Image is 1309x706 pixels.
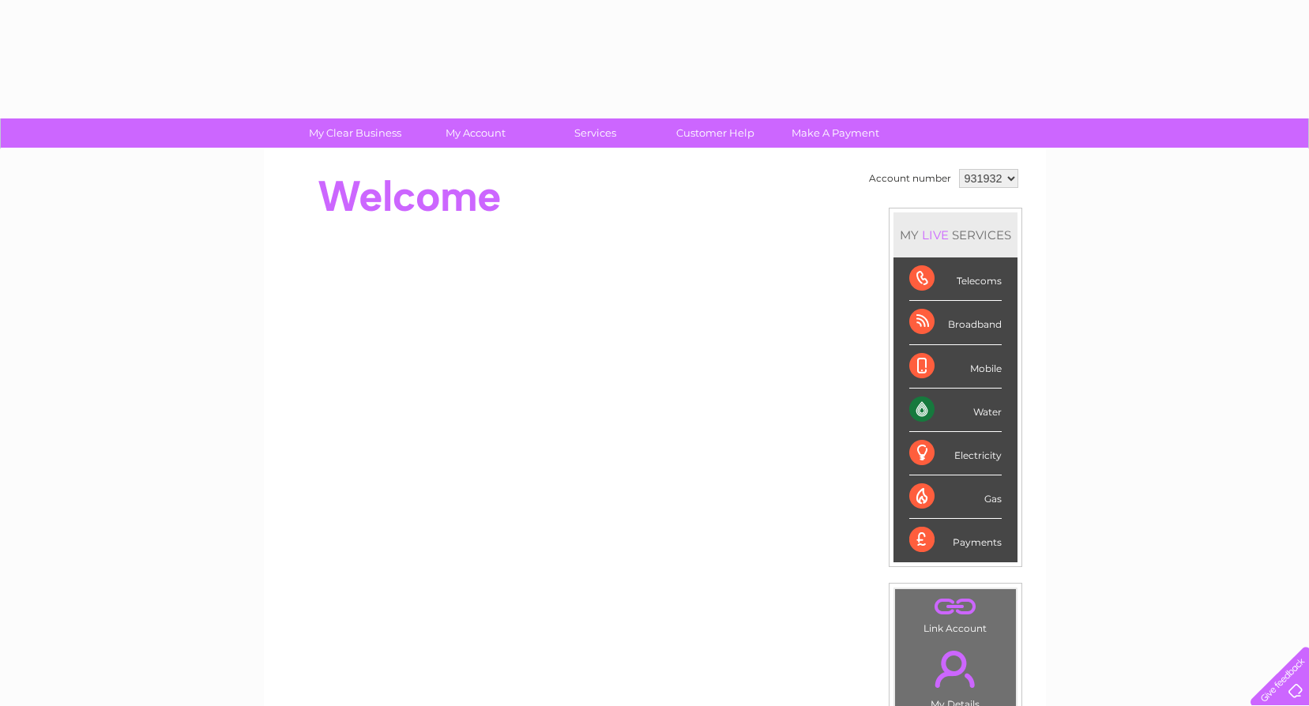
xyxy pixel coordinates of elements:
[919,227,952,242] div: LIVE
[410,118,540,148] a: My Account
[909,432,1002,475] div: Electricity
[899,593,1012,621] a: .
[909,301,1002,344] div: Broadband
[770,118,901,148] a: Make A Payment
[899,641,1012,697] a: .
[290,118,420,148] a: My Clear Business
[894,588,1017,638] td: Link Account
[909,389,1002,432] div: Water
[893,212,1017,257] div: MY SERVICES
[909,345,1002,389] div: Mobile
[650,118,781,148] a: Customer Help
[530,118,660,148] a: Services
[865,165,955,192] td: Account number
[909,475,1002,519] div: Gas
[909,257,1002,301] div: Telecoms
[909,519,1002,561] div: Payments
